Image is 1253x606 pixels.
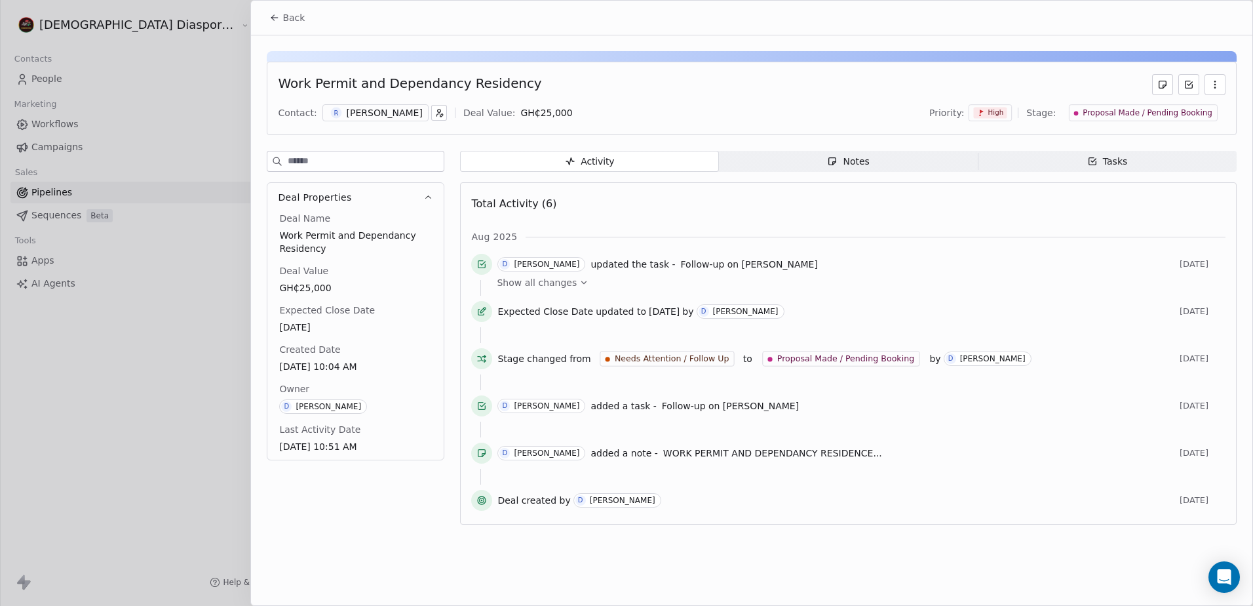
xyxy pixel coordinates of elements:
[277,382,312,395] span: Owner
[929,352,940,365] span: by
[701,306,706,317] div: D
[278,191,351,204] span: Deal Properties
[514,449,579,458] div: [PERSON_NAME]
[578,495,583,506] div: D
[681,259,818,270] span: Follow-up on [PERSON_NAME]
[277,423,363,436] span: Last Activity Date
[278,106,317,119] div: Contact:
[514,401,579,411] div: [PERSON_NAME]
[279,440,432,453] span: [DATE] 10:51 AM
[590,447,657,460] span: added a note -
[267,183,444,212] button: Deal Properties
[960,354,1026,363] div: [PERSON_NAME]
[663,448,882,458] span: WORK PERMIT AND DEPENDANCY RESIDENCE...
[279,321,432,334] span: [DATE]
[1087,155,1128,169] div: Tasks
[1180,259,1225,270] span: [DATE]
[497,276,1216,289] a: Show all changes
[1180,353,1225,364] span: [DATE]
[663,445,882,461] a: WORK PERMIT AND DEPENDANCY RESIDENCE...
[503,259,508,270] div: D
[497,352,590,365] span: Stage changed from
[681,256,818,272] a: Follow-up on [PERSON_NAME]
[948,353,954,364] div: D
[267,212,444,460] div: Deal Properties
[497,494,570,507] span: Deal created by
[649,305,680,318] span: [DATE]
[471,230,517,243] span: Aug 2025
[503,448,508,458] div: D
[514,260,579,269] div: [PERSON_NAME]
[497,305,593,318] span: Expected Close Date
[1180,495,1225,506] span: [DATE]
[296,402,361,411] div: [PERSON_NAME]
[988,108,1003,117] span: High
[284,401,290,412] div: D
[347,106,423,119] div: [PERSON_NAME]
[503,401,508,411] div: D
[279,229,432,255] span: Work Permit and Dependancy Residency
[929,106,965,119] span: Priority:
[282,11,305,24] span: Back
[277,212,333,225] span: Deal Name
[662,401,799,411] span: Follow-up on [PERSON_NAME]
[596,305,646,318] span: updated to
[662,398,799,414] a: Follow-up on [PERSON_NAME]
[827,155,869,169] div: Notes
[615,353,729,365] span: Needs Attention / Follow Up
[277,264,331,277] span: Deal Value
[743,352,752,365] span: to
[777,353,914,365] span: Proposal Made / Pending Booking
[1180,306,1225,317] span: [DATE]
[520,108,572,118] span: GH₵ 25,000
[330,108,341,119] span: R
[261,6,313,30] button: Back
[1180,448,1225,458] span: [DATE]
[278,74,541,95] div: Work Permit and Dependancy Residency
[463,106,515,119] div: Deal Value:
[682,305,693,318] span: by
[279,281,432,294] span: GH₵25,000
[1180,401,1225,411] span: [DATE]
[497,276,577,289] span: Show all changes
[1208,561,1240,593] div: Open Intercom Messenger
[1083,108,1213,119] span: Proposal Made / Pending Booking
[713,307,779,316] div: [PERSON_NAME]
[471,197,556,210] span: Total Activity (6)
[1026,106,1056,119] span: Stage:
[279,360,432,373] span: [DATE] 10:04 AM
[590,399,656,413] span: added a task -
[277,304,377,317] span: Expected Close Date
[590,258,675,271] span: updated the task -
[277,343,343,356] span: Created Date
[590,496,655,505] div: [PERSON_NAME]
